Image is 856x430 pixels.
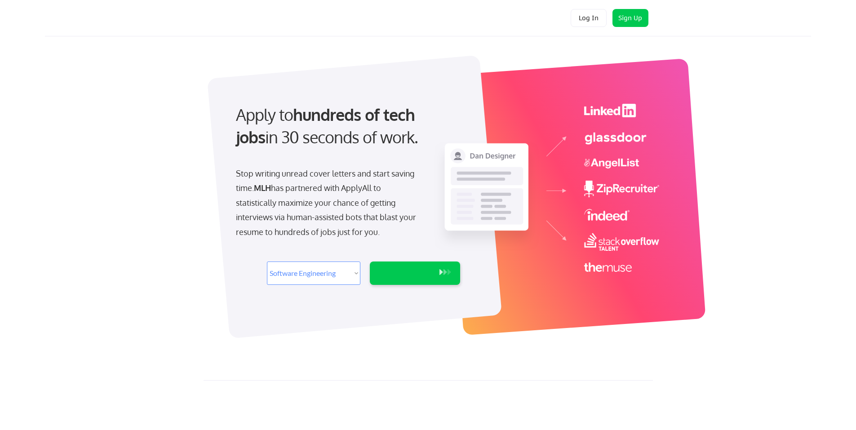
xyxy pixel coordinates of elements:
[254,183,271,193] strong: MLH
[571,9,607,27] button: Log In
[236,166,421,239] div: Stop writing unread cover letters and start saving time. has partnered with ApplyAll to statistic...
[236,103,457,149] div: Apply to in 30 seconds of work.
[236,104,419,147] strong: hundreds of tech jobs
[612,9,648,27] button: Sign Up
